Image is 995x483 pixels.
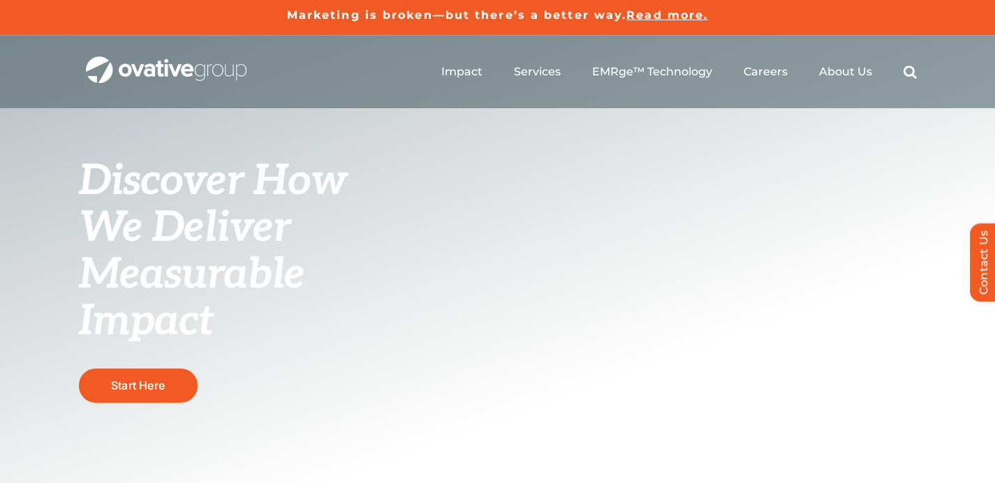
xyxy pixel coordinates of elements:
[86,55,246,68] a: OG_Full_horizontal_WHT
[441,65,482,79] a: Impact
[79,203,305,347] span: We Deliver Measurable Impact
[904,65,917,79] a: Search
[744,65,788,79] a: Careers
[111,378,165,392] span: Start Here
[441,50,917,94] nav: Menu
[514,65,561,79] a: Services
[79,369,198,403] a: Start Here
[819,65,872,79] a: About Us
[79,156,347,207] span: Discover How
[626,8,708,22] a: Read more.
[287,8,627,22] a: Marketing is broken—but there’s a better way.
[592,65,712,79] a: EMRge™ Technology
